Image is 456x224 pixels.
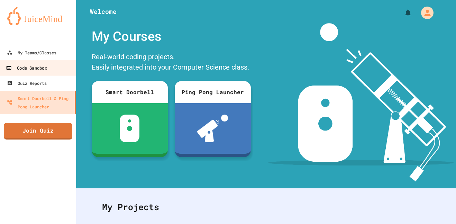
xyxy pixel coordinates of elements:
[120,115,139,142] img: sdb-white.svg
[391,7,414,19] div: My Notifications
[268,23,454,181] img: banner-image-my-projects.png
[7,48,56,57] div: My Teams/Classes
[175,81,251,103] div: Ping Pong Launcher
[7,7,69,25] img: logo-orange.svg
[95,194,437,221] div: My Projects
[88,23,254,50] div: My Courses
[6,64,47,72] div: Code Sandbox
[7,94,72,111] div: Smart Doorbell & Ping Pong Launcher
[4,123,72,140] a: Join Quiz
[7,79,47,87] div: Quiz Reports
[92,81,168,103] div: Smart Doorbell
[414,5,435,21] div: My Account
[197,115,228,142] img: ppl-with-ball.png
[88,50,254,76] div: Real-world coding projects. Easily integrated into your Computer Science class.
